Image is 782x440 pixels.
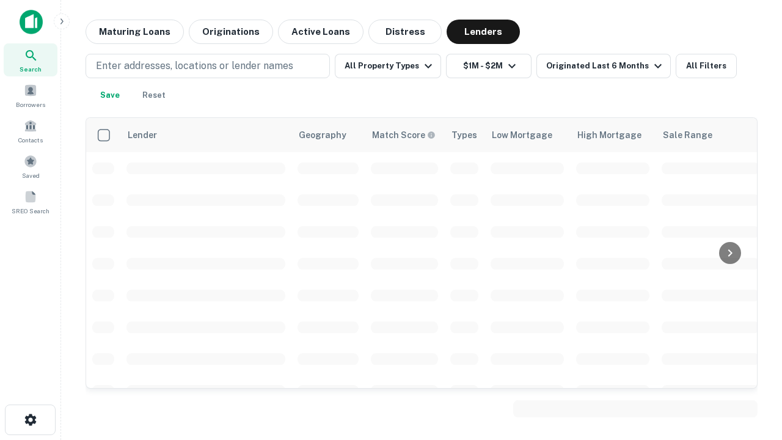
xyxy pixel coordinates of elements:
iframe: Chat Widget [721,342,782,401]
a: Borrowers [4,79,57,112]
button: Save your search to get updates of matches that match your search criteria. [90,83,130,108]
a: SREO Search [4,185,57,218]
a: Saved [4,150,57,183]
img: capitalize-icon.png [20,10,43,34]
th: High Mortgage [570,118,656,152]
th: Low Mortgage [484,118,570,152]
a: Search [4,43,57,76]
button: Originated Last 6 Months [536,54,671,78]
p: Enter addresses, locations or lender names [96,59,293,73]
button: Reset [134,83,174,108]
div: Capitalize uses an advanced AI algorithm to match your search with the best lender. The match sco... [372,128,436,142]
th: Geography [291,118,365,152]
a: Contacts [4,114,57,147]
button: Distress [368,20,442,44]
div: Originated Last 6 Months [546,59,665,73]
button: $1M - $2M [446,54,532,78]
span: Borrowers [16,100,45,109]
button: All Property Types [335,54,441,78]
span: Saved [22,170,40,180]
div: Types [451,128,477,142]
h6: Match Score [372,128,433,142]
div: Geography [299,128,346,142]
button: Originations [189,20,273,44]
th: Sale Range [656,118,766,152]
div: Sale Range [663,128,712,142]
button: All Filters [676,54,737,78]
th: Lender [120,118,291,152]
th: Types [444,118,484,152]
div: Lender [128,128,157,142]
th: Capitalize uses an advanced AI algorithm to match your search with the best lender. The match sco... [365,118,444,152]
div: Low Mortgage [492,128,552,142]
span: Contacts [18,135,43,145]
button: Lenders [447,20,520,44]
button: Enter addresses, locations or lender names [86,54,330,78]
span: Search [20,64,42,74]
div: High Mortgage [577,128,641,142]
button: Maturing Loans [86,20,184,44]
button: Active Loans [278,20,364,44]
span: SREO Search [12,206,49,216]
